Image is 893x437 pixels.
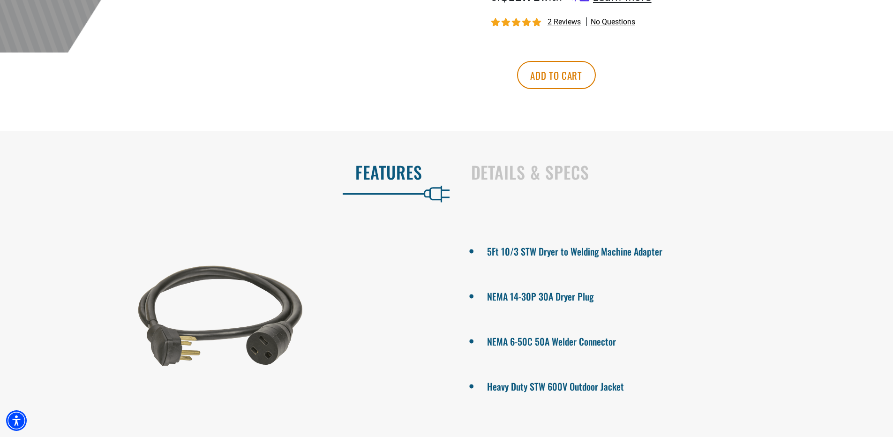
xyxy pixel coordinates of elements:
[487,287,861,304] li: NEMA 14-30P 30A Dryer Plug
[487,242,861,259] li: 5Ft 10/3 STW Dryer to Welding Machine Adapter
[6,410,27,431] div: Accessibility Menu
[471,162,874,182] h2: Details & Specs
[591,17,635,27] span: No questions
[548,17,581,26] span: 2 reviews
[491,18,543,27] span: 5.00 stars
[487,332,861,349] li: NEMA 6-50C 50A Welder Connector
[517,61,596,89] button: Add to cart
[20,162,422,182] h2: Features
[487,377,861,394] li: Heavy Duty STW 600V Outdoor Jacket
